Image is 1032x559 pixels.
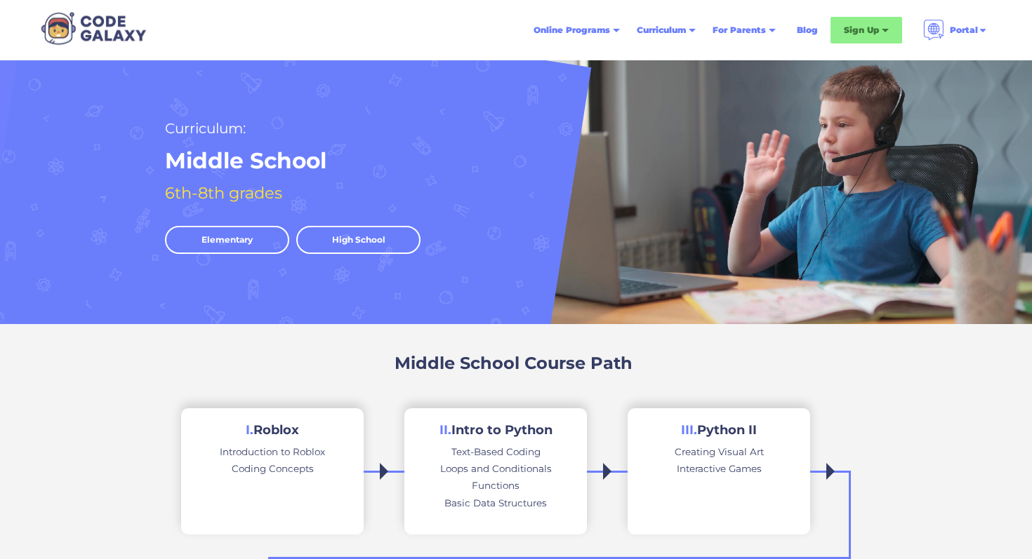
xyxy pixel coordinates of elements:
[713,23,766,37] div: For Parents
[950,23,978,37] div: Portal
[439,422,451,438] span: II.
[677,460,762,477] div: Interactive Games
[165,181,282,205] h2: 6th-8th grades
[915,14,996,46] div: Portal
[844,23,879,37] div: Sign Up
[524,352,633,375] h3: Course Path
[444,494,547,511] div: Basic Data Structures
[395,352,520,375] h3: Middle School
[637,23,686,37] div: Curriculum
[472,477,520,494] div: Functions
[232,460,314,477] div: Coding Concepts
[165,116,246,140] h2: Curriculum:
[628,408,810,534] a: III.Python IICreating Visual ArtInteractive Games
[165,147,326,175] h1: Middle School
[404,408,587,534] a: II.Intro to PythonText-Based CodingLoops and ConditionalsFunctionsBasic Data Structures
[704,18,784,43] div: For Parents
[681,422,697,438] span: III.
[296,226,421,254] a: High School
[181,408,364,534] a: I.RobloxIntroduction to RobloxCoding Concepts
[534,23,610,37] div: Online Programs
[525,18,628,43] div: Online Programs
[220,443,325,460] div: Introduction to Roblox
[831,17,902,43] div: Sign Up
[440,460,552,477] div: Loops and Conditionals
[788,18,826,43] a: Blog
[246,422,299,438] h2: Roblox
[439,422,553,438] h2: Intro to Python
[451,443,541,460] div: Text-Based Coding
[628,18,704,43] div: Curriculum
[681,422,757,438] h2: Python II
[246,422,253,438] span: I.
[165,226,289,254] a: Elementary
[675,443,764,460] div: Creating Visual Art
